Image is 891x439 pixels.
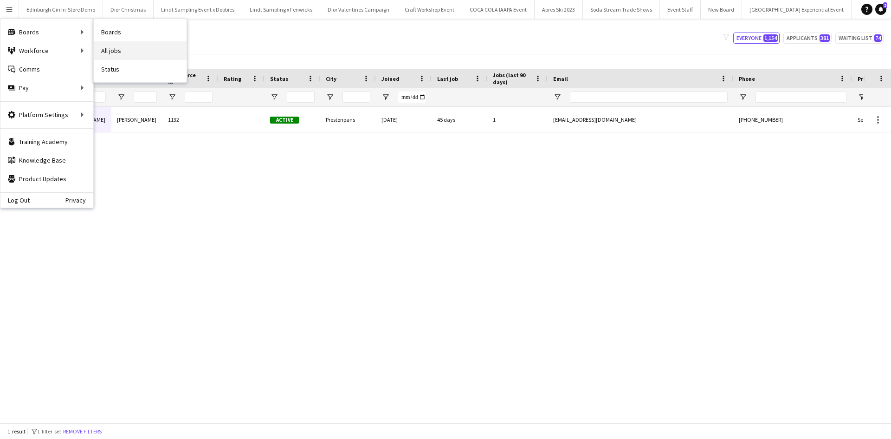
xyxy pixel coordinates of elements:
[548,107,733,132] div: [EMAIL_ADDRESS][DOMAIN_NAME]
[437,75,458,82] span: Last job
[783,33,832,44] button: Applicants381
[660,0,701,19] button: Event Staff
[0,60,93,79] a: Comms
[320,0,397,19] button: Dior Valentines Campaign
[763,34,778,42] span: 1,154
[583,0,660,19] button: Soda Stream Trade Shows
[398,92,426,103] input: Joined Filter Input
[270,75,288,82] span: Status
[287,92,315,103] input: Status Filter Input
[835,33,884,44] button: Waiting list74
[858,75,876,82] span: Profile
[0,105,93,124] div: Platform Settings
[37,428,61,435] span: 1 filter set
[381,75,400,82] span: Joined
[224,75,241,82] span: Rating
[553,75,568,82] span: Email
[103,0,154,19] button: Dior Christmas
[874,34,882,42] span: 74
[0,170,93,188] a: Product Updates
[397,0,462,19] button: Craft Workshop Event
[185,92,213,103] input: Workforce ID Filter Input
[883,2,887,8] span: 2
[154,0,242,19] button: Lindt Sampling Event x Dobbies
[875,4,886,15] a: 2
[432,107,487,132] div: 45 days
[493,72,531,85] span: Jobs (last 90 days)
[733,33,780,44] button: Everyone1,154
[535,0,583,19] button: Apres Ski 2023
[83,92,106,103] input: First Name Filter Input
[19,0,103,19] button: Edinburgh Gin In-Store Demo
[755,92,846,103] input: Phone Filter Input
[326,93,334,101] button: Open Filter Menu
[858,93,866,101] button: Open Filter Menu
[0,132,93,151] a: Training Academy
[342,92,370,103] input: City Filter Input
[376,107,432,132] div: [DATE]
[326,75,336,82] span: City
[553,93,562,101] button: Open Filter Menu
[242,0,320,19] button: Lindt Sampling x Fenwicks
[701,0,742,19] button: New Board
[0,197,30,204] a: Log Out
[111,107,162,132] div: [PERSON_NAME]
[61,426,103,437] button: Remove filters
[94,41,187,60] a: All jobs
[381,93,390,101] button: Open Filter Menu
[0,23,93,41] div: Boards
[0,151,93,170] a: Knowledge Base
[570,92,728,103] input: Email Filter Input
[820,34,830,42] span: 381
[94,23,187,41] a: Boards
[462,0,535,19] button: COCA COLA IAAPA Event
[0,79,93,97] div: Pay
[65,197,93,204] a: Privacy
[0,41,93,60] div: Workforce
[739,75,755,82] span: Phone
[117,93,125,101] button: Open Filter Menu
[739,93,747,101] button: Open Filter Menu
[134,92,157,103] input: Last Name Filter Input
[270,117,299,124] span: Active
[733,107,852,132] div: [PHONE_NUMBER]
[487,107,548,132] div: 1
[162,107,218,132] div: 1132
[320,107,376,132] div: Prestonpans
[168,93,176,101] button: Open Filter Menu
[270,93,278,101] button: Open Filter Menu
[742,0,852,19] button: [GEOGRAPHIC_DATA] Experiential Event
[94,60,187,79] a: Status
